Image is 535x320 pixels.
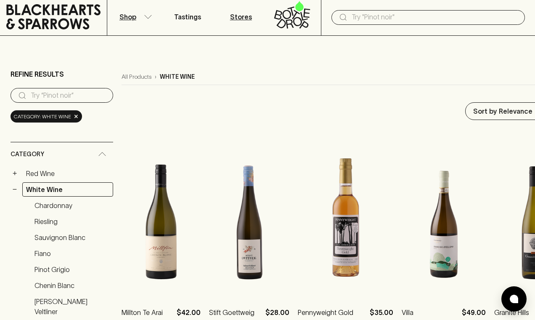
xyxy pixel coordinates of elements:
[473,106,532,116] p: Sort by Relevance
[402,147,486,295] img: Villa Raiano Fiano de Avellino 2022
[209,147,289,295] img: Stift Goettweig Grüner Veltliner Messwein 2021
[122,147,201,295] img: Millton Te Arai Chenin Blanc 2024
[22,166,113,181] a: Red Wine
[14,112,71,121] span: Category: white wine
[22,182,113,197] a: White Wine
[31,198,113,213] a: Chardonnay
[31,294,113,319] a: [PERSON_NAME] Veltliner
[11,142,113,166] div: Category
[11,69,64,79] p: Refine Results
[31,214,113,229] a: Riesling
[119,12,136,22] p: Shop
[352,11,518,24] input: Try "Pinot noir"
[31,278,113,293] a: Chenin Blanc
[11,149,44,160] span: Category
[31,89,106,102] input: Try “Pinot noir”
[74,112,79,121] span: ×
[155,72,156,81] p: ›
[298,147,393,295] img: Pennyweight Gold
[160,72,195,81] p: white wine
[230,12,252,22] p: Stores
[510,295,518,303] img: bubble-icon
[31,246,113,261] a: Fiano
[31,262,113,277] a: Pinot Grigio
[122,72,151,81] a: All Products
[11,185,19,194] button: −
[11,169,19,178] button: +
[174,12,201,22] p: Tastings
[31,230,113,245] a: Sauvignon Blanc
